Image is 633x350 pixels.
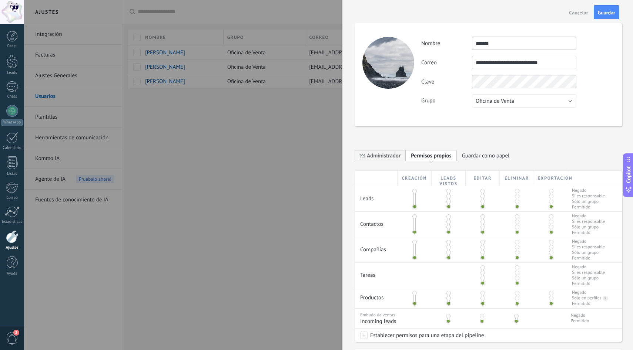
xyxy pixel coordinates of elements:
[500,171,534,186] div: Eliminar
[355,263,398,282] div: Tareas
[360,312,395,318] span: Embudo de ventas
[421,78,472,85] label: Clave
[572,255,605,261] span: Permitido
[572,264,605,270] span: Negado
[1,94,23,99] div: Chats
[1,119,23,126] div: WhatsApp
[1,271,23,276] div: Ayuda
[1,245,23,250] div: Ajustes
[572,290,586,295] div: Negado
[367,152,401,159] span: Administrador
[603,296,606,301] div: ?
[476,98,514,105] span: Oficina de Venta
[572,250,605,255] span: Sólo un grupo
[598,10,615,15] span: Guardar
[411,152,452,159] span: Permisos propios
[572,193,605,199] span: Si es responsable
[566,6,591,18] button: Cancelar
[572,244,605,250] span: Si es responsable
[398,171,432,186] div: Creación
[572,281,605,286] span: Permitido
[625,166,632,183] span: Copilot
[13,330,19,336] span: 2
[1,71,23,75] div: Leads
[1,146,23,150] div: Calendario
[1,44,23,49] div: Panel
[355,212,398,231] div: Contactos
[572,301,590,306] div: Permitido
[572,295,602,301] div: Solo en perfiles
[432,171,466,186] div: Leads vistos
[421,97,472,104] label: Grupo
[572,224,605,230] span: Sólo un grupo
[594,5,619,19] button: Guardar
[355,288,398,305] div: Productos
[355,186,398,206] div: Leads
[572,219,605,224] span: Si es responsable
[572,230,605,235] span: Permitido
[406,150,457,161] span: Añadir nueva función
[569,10,588,15] span: Cancelar
[355,150,406,161] span: Administrador
[572,213,605,219] span: Negado
[571,313,589,318] span: Negado
[462,150,510,162] span: Guardar como papel
[572,270,605,275] span: Si es responsable
[421,59,472,66] label: Correo
[571,318,589,324] span: Permitido
[572,199,605,204] span: Sólo un grupo
[572,275,605,281] span: Sólo un grupo
[534,171,568,186] div: Exportación
[572,188,605,193] span: Negado
[572,239,605,244] span: Negado
[421,40,472,47] label: Nombre
[1,196,23,200] div: Correo
[472,94,576,108] button: Oficina de Venta
[1,171,23,176] div: Listas
[360,318,429,325] span: Incoming leads
[466,171,500,186] div: Editar
[368,329,484,342] span: Establecer permisos para una etapa del pipeline
[1,220,23,224] div: Estadísticas
[572,204,605,210] span: Permitido
[355,237,398,257] div: Compañías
